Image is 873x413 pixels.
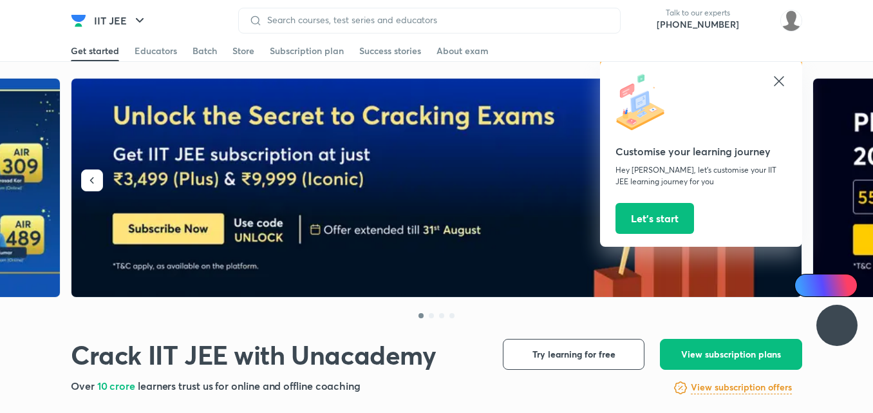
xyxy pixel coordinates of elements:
[691,380,792,396] a: View subscription offers
[615,203,694,234] button: Let’s start
[86,8,155,34] button: IIT JEE
[794,274,858,297] a: Ai Doubts
[71,13,86,28] img: Company Logo
[71,339,436,370] h1: Crack IIT JEE with Unacademy
[270,44,344,57] div: Subscription plan
[232,44,254,57] div: Store
[71,379,97,392] span: Over
[749,10,770,31] img: avatar
[829,318,845,333] img: ttu
[436,44,489,57] div: About exam
[631,8,657,34] img: call-us
[657,18,739,31] a: [PHONE_NUMBER]
[232,41,254,61] a: Store
[192,44,217,57] div: Batch
[135,41,177,61] a: Educators
[780,10,802,32] img: Sudipta Bose
[436,41,489,61] a: About exam
[532,348,615,361] span: Try learning for free
[615,73,673,131] img: icon
[262,15,610,25] input: Search courses, test series and educators
[359,41,421,61] a: Success stories
[270,41,344,61] a: Subscription plan
[503,339,644,370] button: Try learning for free
[802,280,812,291] img: Icon
[615,164,787,187] p: Hey [PERSON_NAME], let’s customise your IIT JEE learning journey for you
[192,41,217,61] a: Batch
[71,44,119,57] div: Get started
[660,339,802,370] button: View subscription plans
[97,379,138,392] span: 10 crore
[615,144,787,159] h5: Customise your learning journey
[71,41,119,61] a: Get started
[138,379,361,392] span: learners trust us for online and offline coaching
[359,44,421,57] div: Success stories
[816,280,850,291] span: Ai Doubts
[681,348,781,361] span: View subscription plans
[657,8,739,18] p: Talk to our experts
[135,44,177,57] div: Educators
[691,381,792,394] h6: View subscription offers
